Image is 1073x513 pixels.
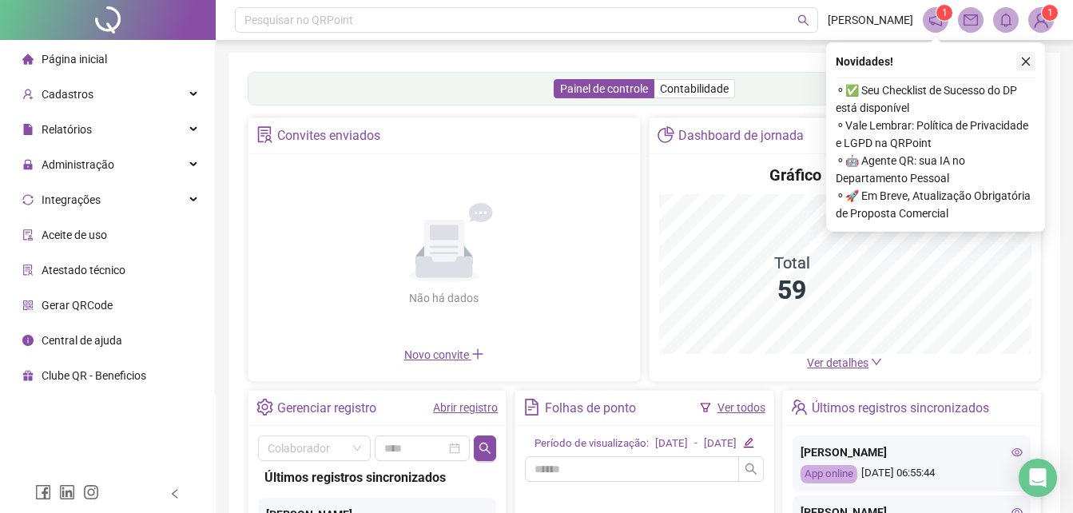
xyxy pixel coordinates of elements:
[678,122,804,149] div: Dashboard de jornada
[704,435,737,452] div: [DATE]
[560,82,648,95] span: Painel de controle
[42,299,113,312] span: Gerar QRCode
[277,395,376,422] div: Gerenciar registro
[42,264,125,276] span: Atestado técnico
[700,402,711,413] span: filter
[964,13,978,27] span: mail
[42,123,92,136] span: Relatórios
[745,463,757,475] span: search
[35,484,51,500] span: facebook
[1011,447,1023,458] span: eye
[836,187,1035,222] span: ⚬ 🚀 Em Breve, Atualização Obrigatória de Proposta Comercial
[717,401,765,414] a: Ver todos
[22,264,34,276] span: solution
[22,229,34,241] span: audit
[807,356,868,369] span: Ver detalhes
[22,89,34,100] span: user-add
[169,488,181,499] span: left
[999,13,1013,27] span: bell
[22,370,34,381] span: gift
[42,53,107,66] span: Página inicial
[694,435,697,452] div: -
[797,14,809,26] span: search
[22,124,34,135] span: file
[42,158,114,171] span: Administração
[371,289,518,307] div: Não há dados
[836,152,1035,187] span: ⚬ 🤖 Agente QR: sua IA no Departamento Pessoal
[22,54,34,65] span: home
[801,443,1023,461] div: [PERSON_NAME]
[807,356,882,369] a: Ver detalhes down
[1019,459,1057,497] div: Open Intercom Messenger
[1020,56,1031,67] span: close
[812,395,989,422] div: Últimos registros sincronizados
[22,335,34,346] span: info-circle
[1029,8,1053,32] img: 79077
[42,369,146,382] span: Clube QR - Beneficios
[479,442,491,455] span: search
[769,164,821,186] h4: Gráfico
[523,399,540,416] span: file-text
[42,88,93,101] span: Cadastros
[22,300,34,311] span: qrcode
[545,395,636,422] div: Folhas de ponto
[828,11,913,29] span: [PERSON_NAME]
[22,159,34,170] span: lock
[535,435,649,452] div: Período de visualização:
[42,193,101,206] span: Integrações
[791,399,808,416] span: team
[256,126,273,143] span: solution
[658,126,674,143] span: pie-chart
[942,7,948,18] span: 1
[836,117,1035,152] span: ⚬ Vale Lembrar: Política de Privacidade e LGPD na QRPoint
[836,53,893,70] span: Novidades !
[936,5,952,21] sup: 1
[1042,5,1058,21] sup: Atualize o seu contato no menu Meus Dados
[801,465,1023,483] div: [DATE] 06:55:44
[836,82,1035,117] span: ⚬ ✅ Seu Checklist de Sucesso do DP está disponível
[655,435,688,452] div: [DATE]
[660,82,729,95] span: Contabilidade
[1047,7,1053,18] span: 1
[871,356,882,368] span: down
[277,122,380,149] div: Convites enviados
[42,229,107,241] span: Aceite de uso
[801,465,857,483] div: App online
[743,437,753,447] span: edit
[433,401,498,414] a: Abrir registro
[256,399,273,416] span: setting
[404,348,484,361] span: Novo convite
[928,13,943,27] span: notification
[264,467,490,487] div: Últimos registros sincronizados
[42,334,122,347] span: Central de ajuda
[59,484,75,500] span: linkedin
[22,194,34,205] span: sync
[471,348,484,360] span: plus
[83,484,99,500] span: instagram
